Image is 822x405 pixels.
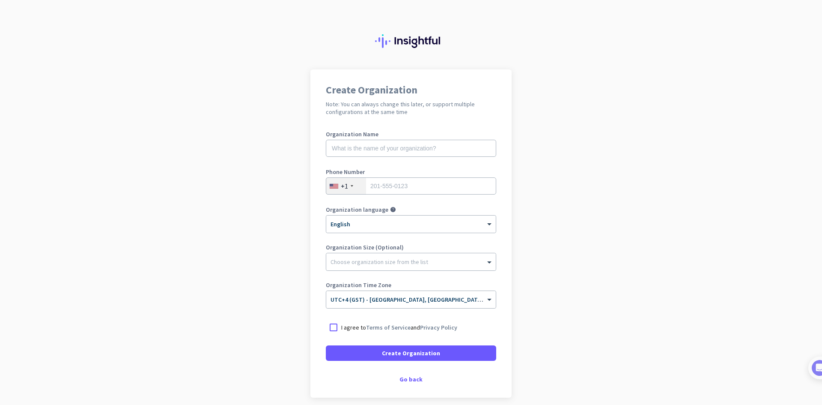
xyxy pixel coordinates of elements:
[326,85,496,95] h1: Create Organization
[326,100,496,116] h2: Note: You can always change this later, or support multiple configurations at the same time
[341,323,457,332] p: I agree to and
[382,349,440,357] span: Create Organization
[326,376,496,382] div: Go back
[326,282,496,288] label: Organization Time Zone
[326,131,496,137] label: Organization Name
[366,324,411,331] a: Terms of Service
[420,324,457,331] a: Privacy Policy
[326,169,496,175] label: Phone Number
[326,177,496,195] input: 201-555-0123
[326,345,496,361] button: Create Organization
[326,207,388,213] label: Organization language
[341,182,348,190] div: +1
[326,140,496,157] input: What is the name of your organization?
[390,207,396,213] i: help
[375,34,447,48] img: Insightful
[326,244,496,250] label: Organization Size (Optional)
